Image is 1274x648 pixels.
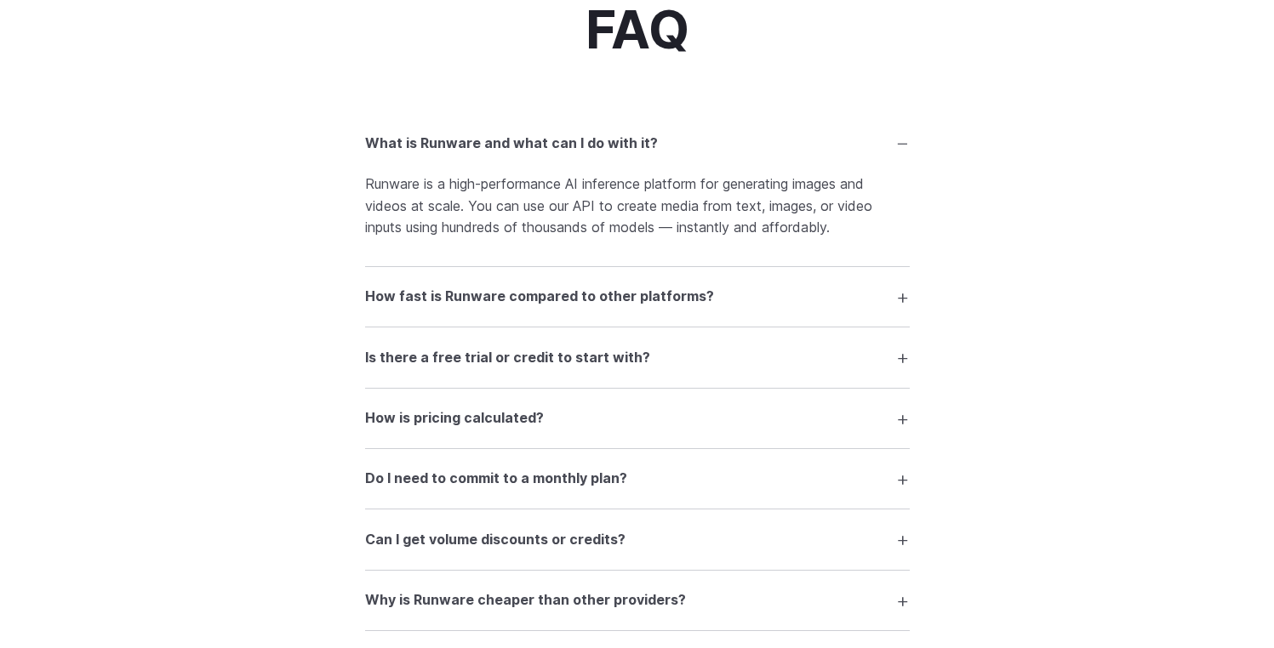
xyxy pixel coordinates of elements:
summary: What is Runware and what can I do with it? [365,128,910,160]
h3: Why is Runware cheaper than other providers? [365,589,686,611]
h3: Is there a free trial or credit to start with? [365,347,650,369]
h3: Do I need to commit to a monthly plan? [365,468,627,490]
h2: FAQ [586,1,689,59]
summary: Why is Runware cheaper than other providers? [365,584,910,617]
p: Runware is a high-performance AI inference platform for generating images and videos at scale. Yo... [365,173,910,239]
summary: How is pricing calculated? [365,402,910,435]
h3: How fast is Runware compared to other platforms? [365,286,714,308]
summary: Is there a free trial or credit to start with? [365,341,910,373]
h3: How is pricing calculated? [365,407,544,429]
summary: Do I need to commit to a monthly plan? [365,463,910,495]
summary: Can I get volume discounts or credits? [365,523,910,555]
summary: How fast is Runware compared to other platforms? [365,281,910,313]
h3: What is Runware and what can I do with it? [365,133,658,155]
h3: Can I get volume discounts or credits? [365,529,626,551]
